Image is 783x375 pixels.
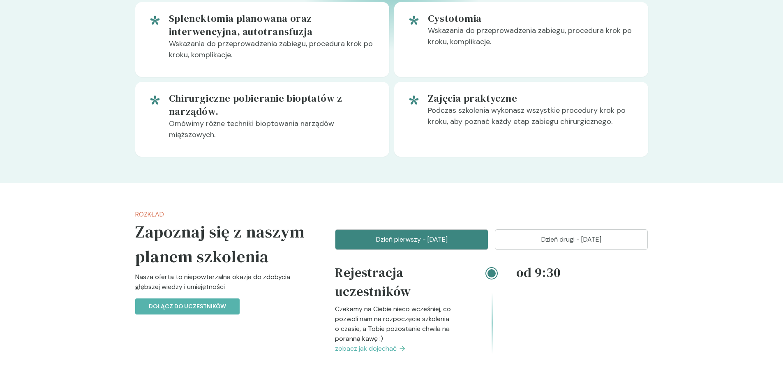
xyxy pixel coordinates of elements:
a: zobacz jak dojechać [335,344,467,354]
p: Omówimy różne techniki bioptowania narządów miąższowych. [169,118,376,147]
h4: od 9:30 [516,263,648,282]
p: Dzień pierwszy - [DATE] [345,235,478,245]
p: Dołącz do uczestników [149,302,226,311]
button: Dołącz do uczestników [135,298,240,314]
h5: Chirurgiczne pobieranie bioptatów z narządów. [169,92,376,118]
p: Rozkład [135,210,309,219]
p: Dzień drugi - [DATE] [505,235,638,245]
p: Wskazania do przeprowadzenia zabiegu, procedura krok po kroku, komplikacje. [428,25,635,54]
span: zobacz jak dojechać [335,344,397,354]
h5: Zajęcia praktyczne [428,92,635,105]
h5: Cystotomia [428,12,635,25]
p: Czekamy na Ciebie nieco wcześniej, co pozwoli nam na rozpoczęcie szkolenia o czasie, a Tobie pozo... [335,304,467,344]
p: Podczas szkolenia wykonasz wszystkie procedury krok po kroku, aby poznać każdy etap zabiegu chiru... [428,105,635,134]
button: Dzień pierwszy - [DATE] [335,229,488,250]
p: Wskazania do przeprowadzenia zabiegu, procedura krok po kroku, komplikacje. [169,38,376,67]
a: Dołącz do uczestników [135,302,240,310]
p: Nasza oferta to niepowtarzalna okazja do zdobycia głębszej wiedzy i umiejętności [135,272,309,298]
h5: Splenektomia planowana oraz interwencyjna, autotransfuzja [169,12,376,38]
h4: Rejestracja uczestników [335,263,467,304]
h5: Zapoznaj się z naszym planem szkolenia [135,219,309,269]
button: Dzień drugi - [DATE] [495,229,648,250]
